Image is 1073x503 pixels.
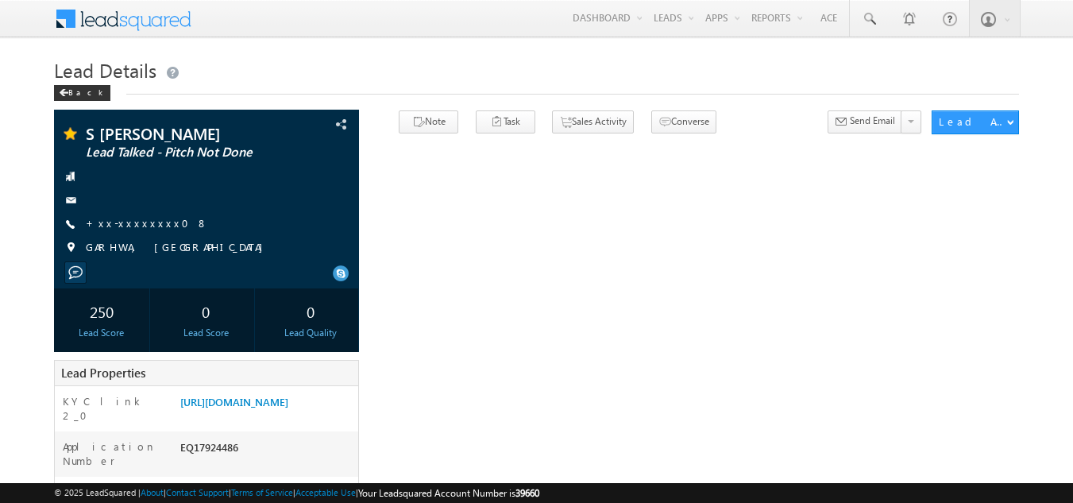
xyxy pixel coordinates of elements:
div: Back [54,85,110,101]
span: Lead Talked - Pitch Not Done [86,145,274,161]
span: S [PERSON_NAME] [86,126,274,141]
a: About [141,487,164,497]
span: 39660 [515,487,539,499]
button: Send Email [828,110,902,133]
a: [URL][DOMAIN_NAME] [180,395,288,408]
label: Application Number [63,439,165,468]
button: Sales Activity [552,110,634,133]
button: Converse [651,110,716,133]
div: 250 [58,296,146,326]
button: Task [476,110,535,133]
a: Contact Support [166,487,229,497]
label: KYC link 2_0 [63,394,165,423]
a: Back [54,84,118,98]
a: +xx-xxxxxxxx08 [86,216,208,230]
span: © 2025 LeadSquared | | | | | [54,486,539,501]
div: Lead Score [58,326,146,340]
span: GARHWA, [GEOGRAPHIC_DATA] [86,240,271,256]
div: Lead Score [162,326,250,340]
div: EQ17924486 [176,439,359,462]
button: Lead Actions [932,110,1019,134]
div: Lead Actions [939,114,1006,129]
div: Lead Quality [266,326,354,340]
span: Send Email [850,114,895,128]
a: Acceptable Use [295,487,356,497]
span: Your Leadsquared Account Number is [358,487,539,499]
span: Lead Properties [61,365,145,381]
a: Terms of Service [231,487,293,497]
div: 0 [266,296,354,326]
button: Note [399,110,458,133]
div: 0 [162,296,250,326]
span: Lead Details [54,57,156,83]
